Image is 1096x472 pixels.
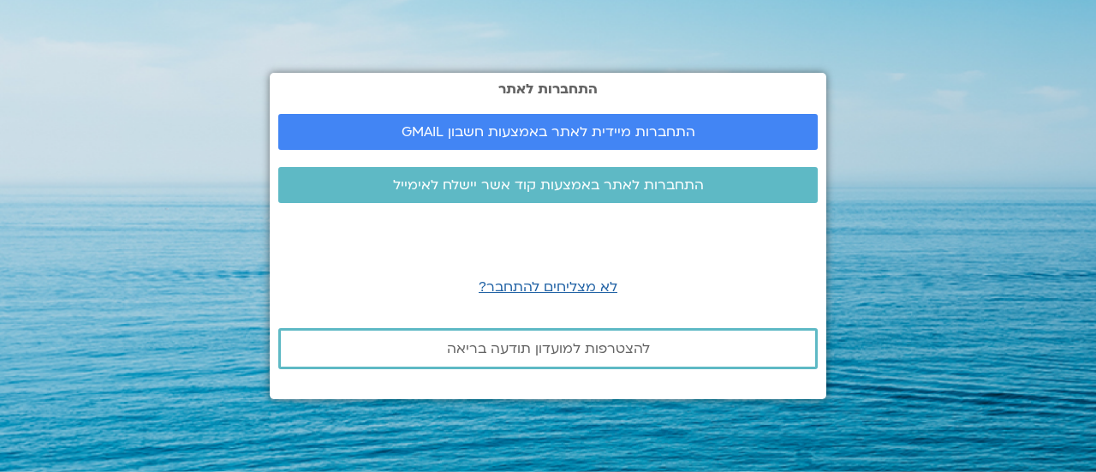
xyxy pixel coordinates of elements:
[278,328,818,369] a: להצטרפות למועדון תודעה בריאה
[402,124,695,140] span: התחברות מיידית לאתר באמצעות חשבון GMAIL
[393,177,704,193] span: התחברות לאתר באמצעות קוד אשר יישלח לאימייל
[447,341,650,356] span: להצטרפות למועדון תודעה בריאה
[278,81,818,97] h2: התחברות לאתר
[278,114,818,150] a: התחברות מיידית לאתר באמצעות חשבון GMAIL
[479,278,617,296] a: לא מצליחים להתחבר?
[278,167,818,203] a: התחברות לאתר באמצעות קוד אשר יישלח לאימייל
